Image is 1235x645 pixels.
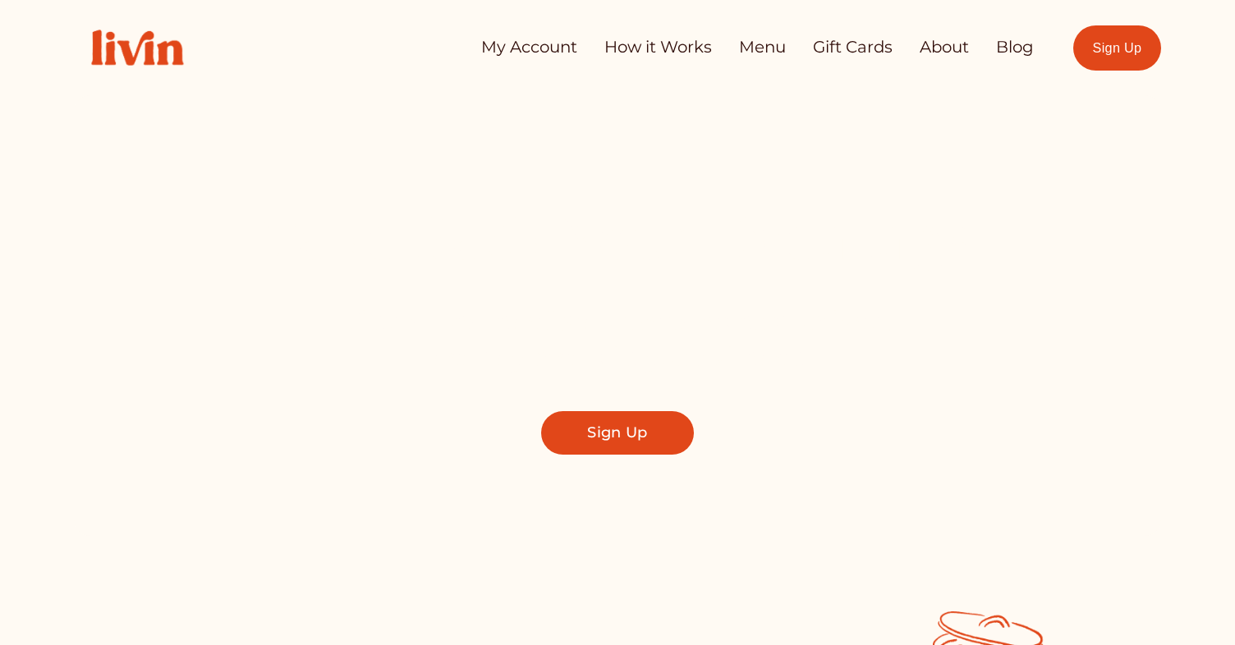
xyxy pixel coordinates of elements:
[996,31,1034,64] a: Blog
[345,302,891,375] span: Find a local chef who prepares customized, healthy meals in your kitchen
[481,31,577,64] a: My Account
[813,31,893,64] a: Gift Cards
[1073,25,1161,71] a: Sign Up
[920,31,969,64] a: About
[739,31,786,64] a: Menu
[541,411,694,455] a: Sign Up
[264,196,971,277] span: Take Back Your Evenings
[1133,542,1235,620] iframe: chat widget
[74,12,200,83] img: Livin
[604,31,712,64] a: How it Works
